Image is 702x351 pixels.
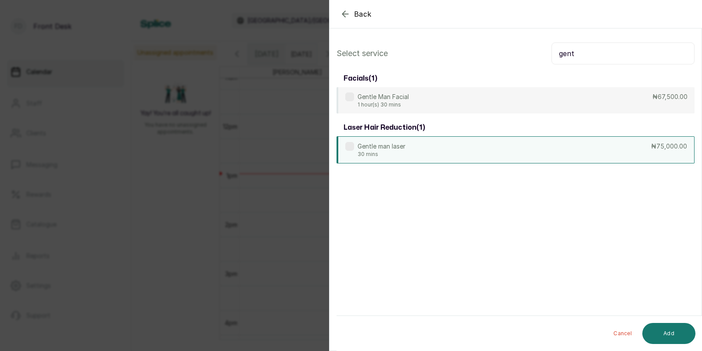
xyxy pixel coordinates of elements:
[358,151,405,158] p: 30 mins
[354,9,372,19] span: Back
[337,47,388,60] p: Select service
[358,101,409,108] p: 1 hour(s) 30 mins
[651,142,687,151] p: ₦75,000.00
[344,122,425,133] h3: laser hair reduction ( 1 )
[344,73,377,84] h3: facials ( 1 )
[606,323,639,344] button: Cancel
[652,92,688,101] p: ₦67,500.00
[552,43,695,64] input: Search.
[358,142,405,151] p: Gentle man laser
[358,92,409,101] p: Gentle Man Facial
[642,323,695,344] button: Add
[340,9,372,19] button: Back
